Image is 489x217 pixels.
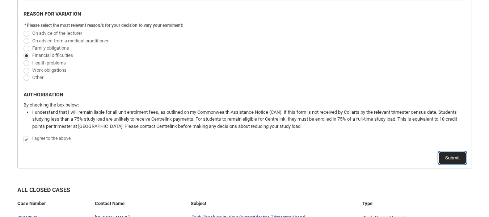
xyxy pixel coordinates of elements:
b: AUTHORISATION [24,92,63,97]
span: Work obligations [32,67,67,73]
span: On advice from a medical practitioner [32,38,109,43]
span: Health problems [32,60,66,66]
th: Subject [188,197,359,210]
h2: All Closed Cases [17,186,472,197]
span: Please select the most relevant reason/s for your decision to vary your enrolment: [27,23,183,28]
span: Other [32,75,43,80]
span: Financial difficulties [32,53,73,58]
button: Submit [439,152,466,164]
span: I agree to the above. [32,136,72,141]
abbr: required [24,23,26,28]
th: Contact Name [92,197,188,210]
li: I understand that I will remain liable for all unit enrolment fees, as outlined on my Commonwealt... [32,109,466,130]
p: By checking the box below: [24,101,466,109]
th: Type [359,197,472,210]
th: Case Number [17,197,92,210]
span: Family obligations [32,45,69,51]
span: On advice of the lecturer [32,30,82,36]
b: REASON FOR VARIATION [24,11,81,17]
